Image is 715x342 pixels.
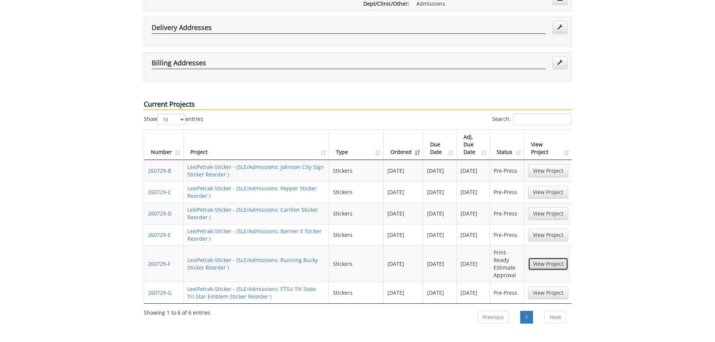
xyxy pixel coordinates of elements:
[423,224,457,246] td: [DATE]
[148,210,172,217] a: 260729-D
[148,260,170,267] a: 260729-F
[187,185,317,199] a: LexiPetrak-Sticker - (SLE/Admissions: Pepper Sticker Reorder )
[457,130,490,160] th: Adj. Due Date: activate to sort column ascending
[329,181,384,203] td: Stickers
[457,246,490,282] td: [DATE]
[552,21,567,34] a: Edit Addresses
[329,130,384,160] th: Type: activate to sort column ascending
[528,258,568,270] a: View Project
[384,224,423,246] td: [DATE]
[423,130,457,160] th: Due Date: activate to sort column ascending
[457,160,490,181] td: [DATE]
[152,59,546,69] h4: Billing Addresses
[528,207,568,220] a: View Project
[148,167,171,174] a: 260729-B
[490,203,524,224] td: Pre-Press
[187,285,316,300] a: LexiPetrak-Sticker - (SLE/Admissions: ETSU TN State Tri-Star Emblem Sticker Reorder )
[184,130,330,160] th: Project: activate to sort column ascending
[457,203,490,224] td: [DATE]
[152,24,546,34] h4: Delivery Addresses
[457,282,490,303] td: [DATE]
[423,181,457,203] td: [DATE]
[528,229,568,241] a: View Project
[423,203,457,224] td: [DATE]
[187,227,322,242] a: LexiPetrak-Sticker - (SLE/Admissions: Banner E Sticker Reorder )
[148,231,171,238] a: 260729-E
[144,114,203,125] label: Show entries
[490,130,524,160] th: Status: activate to sort column ascending
[144,99,572,110] p: Current Projects
[148,188,171,196] a: 260729-C
[524,130,572,160] th: View Project: activate to sort column ascending
[545,311,566,324] a: Next
[187,256,318,271] a: LexiPetrak-Sticker - (SLE/Admissions: Running Bucky Sticker Reorder )
[490,160,524,181] td: Pre-Press
[384,246,423,282] td: [DATE]
[423,246,457,282] td: [DATE]
[157,114,185,125] select: Showentries
[423,160,457,181] td: [DATE]
[384,203,423,224] td: [DATE]
[384,282,423,303] td: [DATE]
[552,56,567,69] a: Edit Addresses
[329,224,384,246] td: Stickers
[144,130,184,160] th: Number: activate to sort column ascending
[457,224,490,246] td: [DATE]
[423,282,457,303] td: [DATE]
[490,246,524,282] td: Print-Ready Estimate Approval
[528,186,568,199] a: View Project
[384,181,423,203] td: [DATE]
[329,282,384,303] td: Stickers
[513,114,572,125] input: Search:
[457,181,490,203] td: [DATE]
[148,289,172,296] a: 260729-G
[528,286,568,299] a: View Project
[520,311,533,324] a: 1
[187,206,318,221] a: LexiPetrak-Sticker - (SLE/Admissions: Carillon Sticker Reorder )
[329,203,384,224] td: Stickers
[329,246,384,282] td: Stickers
[490,181,524,203] td: Pre-Press
[528,164,568,177] a: View Project
[384,130,423,160] th: Ordered: activate to sort column ascending
[144,306,211,316] div: Showing 1 to 6 of 6 entries
[490,282,524,303] td: Pre-Press
[187,163,324,178] a: LexiPetrak-Sticker - (SLE/Admissions: Johnson City Sign Sticker Reorder )
[490,224,524,246] td: Pre-Press
[492,114,572,125] label: Search:
[477,311,509,324] a: Previous
[329,160,384,181] td: Stickers
[384,160,423,181] td: [DATE]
